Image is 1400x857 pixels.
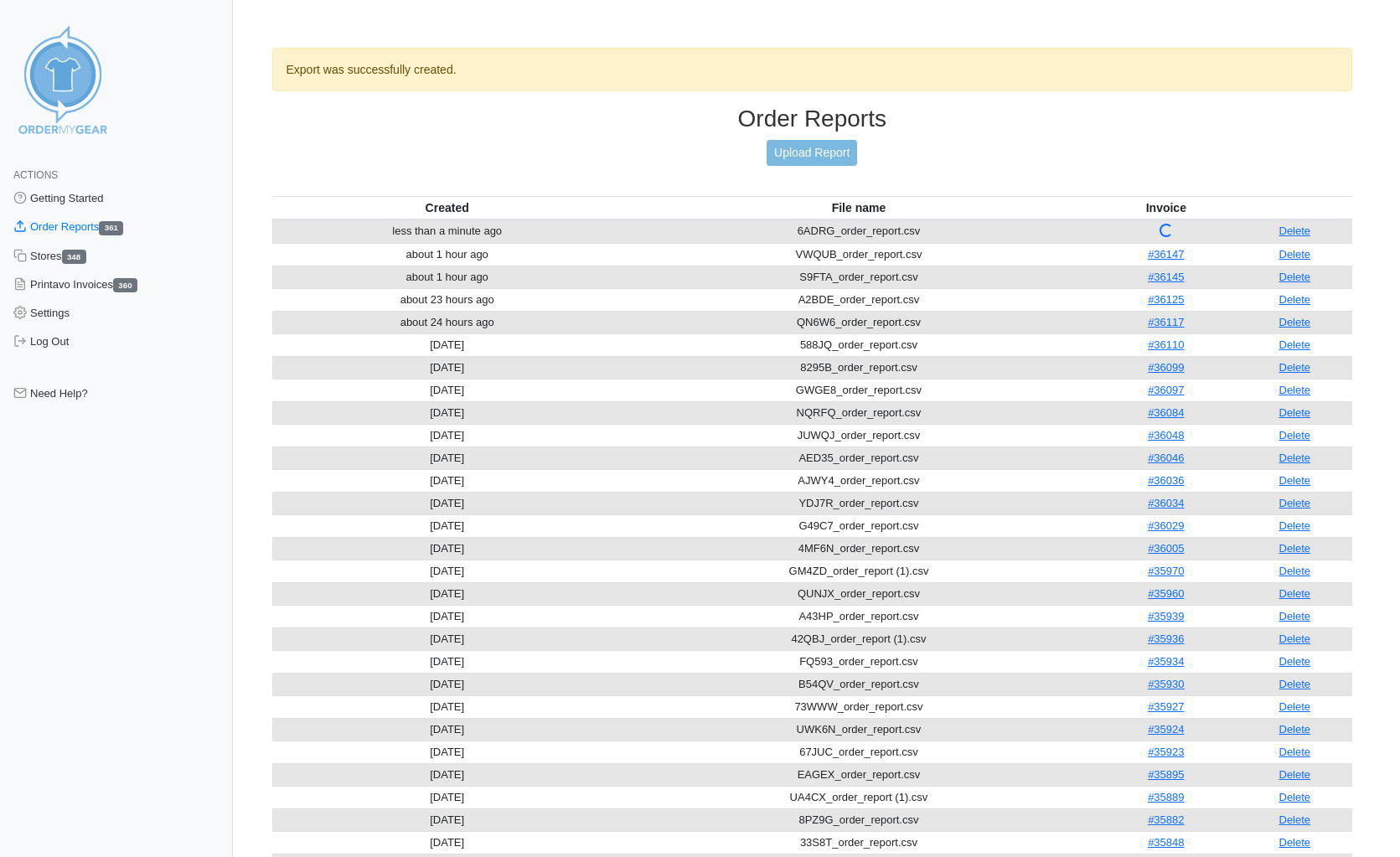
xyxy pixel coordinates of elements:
[623,673,1095,695] td: B54QV_order_report.csv
[623,447,1095,469] td: AED35_order_report.csv
[623,266,1095,288] td: S9FTA_order_report.csv
[1148,655,1184,668] a: #35934
[623,196,1095,219] th: File name
[1279,746,1311,758] a: Delete
[623,379,1095,401] td: GWGE8_order_report.csv
[272,447,623,469] td: [DATE]
[1148,293,1184,306] a: #36125
[272,356,623,379] td: [DATE]
[272,401,623,424] td: [DATE]
[113,278,137,292] span: 360
[1148,587,1184,600] a: #35960
[272,582,623,605] td: [DATE]
[623,243,1095,266] td: VWQUB_order_report.csv
[1148,723,1184,736] a: #35924
[272,786,623,808] td: [DATE]
[1148,316,1184,328] a: #36117
[623,718,1095,741] td: UWK6N_order_report.csv
[99,221,123,235] span: 361
[13,169,58,181] span: Actions
[1279,361,1311,374] a: Delete
[767,140,857,166] a: Upload Report
[623,469,1095,492] td: AJWY4_order_report.csv
[623,695,1095,718] td: 73WWW_order_report.csv
[623,514,1095,537] td: G49C7_order_report.csv
[1148,248,1184,261] a: #36147
[1279,474,1311,487] a: Delete
[1279,587,1311,600] a: Delete
[1148,497,1184,509] a: #36034
[272,48,1353,91] div: Export was successfully created.
[272,266,623,288] td: about 1 hour ago
[623,786,1095,808] td: UA4CX_order_report (1).csv
[1148,429,1184,441] a: #36048
[1148,678,1184,690] a: #35930
[623,605,1095,627] td: A43HP_order_report.csv
[623,492,1095,514] td: YDJ7R_order_report.csv
[623,333,1095,356] td: 588JQ_order_report.csv
[1279,429,1311,441] a: Delete
[623,763,1095,786] td: EAGEX_order_report.csv
[272,219,623,244] td: less than a minute ago
[1148,361,1184,374] a: #36099
[272,831,623,854] td: [DATE]
[1148,271,1184,283] a: #36145
[623,401,1095,424] td: NQRFQ_order_report.csv
[272,673,623,695] td: [DATE]
[623,741,1095,763] td: 67JUC_order_report.csv
[1279,271,1311,283] a: Delete
[272,514,623,537] td: [DATE]
[1279,406,1311,419] a: Delete
[272,333,623,356] td: [DATE]
[1279,813,1311,826] a: Delete
[623,219,1095,244] td: 6ADRG_order_report.csv
[272,605,623,627] td: [DATE]
[1095,196,1237,219] th: Invoice
[1148,474,1184,487] a: #36036
[623,560,1095,582] td: GM4ZD_order_report (1).csv
[1279,610,1311,622] a: Delete
[272,537,623,560] td: [DATE]
[623,831,1095,854] td: 33S8T_order_report.csv
[623,356,1095,379] td: 8295B_order_report.csv
[1148,519,1184,532] a: #36029
[1148,768,1184,781] a: #35895
[1279,836,1311,849] a: Delete
[1279,248,1311,261] a: Delete
[1279,519,1311,532] a: Delete
[1148,338,1184,351] a: #36110
[1279,565,1311,577] a: Delete
[623,808,1095,831] td: 8PZ9G_order_report.csv
[623,537,1095,560] td: 4MF6N_order_report.csv
[1279,632,1311,645] a: Delete
[1279,678,1311,690] a: Delete
[1148,700,1184,713] a: #35927
[1279,293,1311,306] a: Delete
[272,492,623,514] td: [DATE]
[1279,316,1311,328] a: Delete
[623,582,1095,605] td: QUNJX_order_report.csv
[1279,542,1311,555] a: Delete
[623,424,1095,447] td: JUWQJ_order_report.csv
[1279,768,1311,781] a: Delete
[1148,746,1184,758] a: #35923
[272,469,623,492] td: [DATE]
[272,424,623,447] td: [DATE]
[272,627,623,650] td: [DATE]
[1148,632,1184,645] a: #35936
[1279,655,1311,668] a: Delete
[1279,723,1311,736] a: Delete
[1148,813,1184,826] a: #35882
[623,627,1095,650] td: 42QBJ_order_report (1).csv
[272,379,623,401] td: [DATE]
[272,741,623,763] td: [DATE]
[1279,452,1311,464] a: Delete
[272,288,623,311] td: about 23 hours ago
[272,196,623,219] th: Created
[272,695,623,718] td: [DATE]
[272,311,623,333] td: about 24 hours ago
[1148,610,1184,622] a: #35939
[1279,384,1311,396] a: Delete
[1148,791,1184,803] a: #35889
[1279,338,1311,351] a: Delete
